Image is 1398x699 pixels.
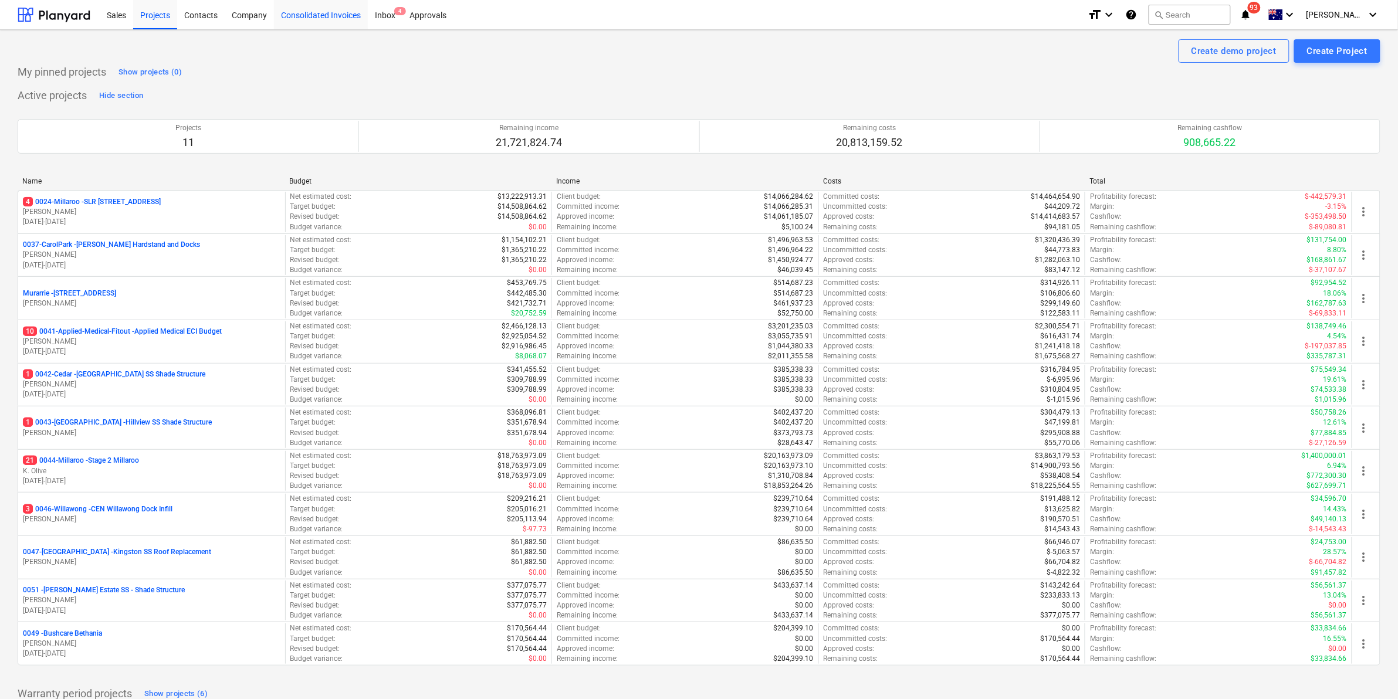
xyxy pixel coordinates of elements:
p: $122,583.11 [1040,308,1080,318]
div: Total [1090,177,1348,185]
p: Margin : [1090,375,1114,385]
p: Approved income : [557,212,614,222]
p: Profitability forecast : [1090,235,1156,245]
p: $0.00 [529,222,547,232]
p: Budget variance : [290,351,343,361]
p: Target budget : [290,202,336,212]
p: Profitability forecast : [1090,408,1156,418]
p: $1,675,568.27 [1035,351,1080,361]
p: Remaining cashflow : [1090,265,1156,275]
p: $351,678.94 [507,418,547,427]
p: $421,732.71 [507,298,547,308]
p: Remaining cashflow [1177,123,1242,133]
p: $20,163,973.09 [764,451,814,461]
p: [PERSON_NAME] [23,379,280,389]
p: $168,861.67 [1307,255,1347,265]
p: $162,787.63 [1307,298,1347,308]
p: [DATE] - [DATE] [23,389,280,399]
p: $50,758.26 [1311,408,1347,418]
p: Budget variance : [290,395,343,405]
p: $-89,080.81 [1309,222,1347,232]
p: $75,549.34 [1311,365,1347,375]
p: $310,804.95 [1040,385,1080,395]
p: $1,320,436.39 [1035,235,1080,245]
div: Show projects (0) [119,66,182,79]
p: Margin : [1090,418,1114,427]
div: 210044-Millaroo -Stage 2 MillarooK. Olive[DATE]-[DATE] [23,456,280,486]
p: 21,721,824.74 [496,135,562,150]
p: $83,147.12 [1044,265,1080,275]
p: 4.54% [1328,331,1347,341]
span: 1 [23,418,33,427]
p: [DATE] - [DATE] [23,260,280,270]
p: Uncommitted costs : [824,331,888,341]
span: 4 [23,197,33,206]
p: $1,450,924.77 [769,255,814,265]
p: $351,678.94 [507,428,547,438]
div: 0047-[GEOGRAPHIC_DATA] -Kingston SS Roof Replacement[PERSON_NAME] [23,547,280,567]
p: 0043-[GEOGRAPHIC_DATA] - Hillview SS Shade Structure [23,418,212,427]
p: Murarrie - [STREET_ADDRESS] [23,289,116,298]
span: 93 [1248,2,1261,13]
p: Remaining costs : [824,308,878,318]
p: $8,068.07 [515,351,547,361]
p: 0042-Cedar - [GEOGRAPHIC_DATA] SS Shade Structure [23,369,205,379]
p: Cashflow : [1090,341,1122,351]
p: $131,754.00 [1307,235,1347,245]
i: keyboard_arrow_down [1102,8,1116,22]
p: $2,300,554.71 [1035,321,1080,331]
p: $14,066,284.62 [764,192,814,202]
p: Committed costs : [824,192,880,202]
p: [PERSON_NAME] [23,250,280,260]
p: Net estimated cost : [290,278,352,288]
p: Cashflow : [1090,428,1122,438]
p: 0037-CarolPark - [PERSON_NAME] Hardstand and Docks [23,240,200,250]
p: $47,199.81 [1044,418,1080,427]
p: $14,464,654.90 [1031,192,1080,202]
p: Approved costs : [824,385,875,395]
p: $1,044,380.33 [769,341,814,351]
p: Committed income : [557,289,620,298]
p: Revised budget : [290,428,340,438]
p: [PERSON_NAME] [23,514,280,524]
div: 10043-[GEOGRAPHIC_DATA] -Hillview SS Shade Structure[PERSON_NAME] [23,418,280,437]
p: Client budget : [557,321,601,331]
p: $316,784.95 [1040,365,1080,375]
span: more_vert [1357,550,1371,564]
p: Profitability forecast : [1090,192,1156,202]
p: Approved income : [557,255,614,265]
p: Client budget : [557,408,601,418]
div: Murarrie -[STREET_ADDRESS][PERSON_NAME] [23,289,280,308]
p: $2,466,128.13 [502,321,547,331]
p: $341,455.52 [507,365,547,375]
p: Net estimated cost : [290,192,352,202]
p: Remaining cashflow : [1090,308,1156,318]
p: Target budget : [290,331,336,341]
p: Remaining income : [557,308,618,318]
p: Approved income : [557,428,614,438]
p: My pinned projects [18,65,106,79]
p: Remaining costs : [824,351,878,361]
p: Remaining income : [557,222,618,232]
p: Uncommitted costs : [824,289,888,298]
p: Revised budget : [290,255,340,265]
p: 11 [175,135,201,150]
p: $1,282,063.10 [1035,255,1080,265]
p: Client budget : [557,235,601,245]
p: Client budget : [557,451,601,461]
span: more_vert [1357,421,1371,435]
p: Remaining cashflow : [1090,222,1156,232]
p: Revised budget : [290,385,340,395]
p: Cashflow : [1090,298,1122,308]
i: notifications [1240,8,1252,22]
p: Committed income : [557,245,620,255]
p: Client budget : [557,192,601,202]
p: Net estimated cost : [290,451,352,461]
span: more_vert [1357,291,1371,306]
div: Hide section [99,89,143,103]
p: $1,365,210.22 [502,255,547,265]
p: Committed costs : [824,408,880,418]
p: $5,100.24 [782,222,814,232]
p: $52,750.00 [778,308,814,318]
p: 0049 - Bushcare Bethania [23,629,102,639]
